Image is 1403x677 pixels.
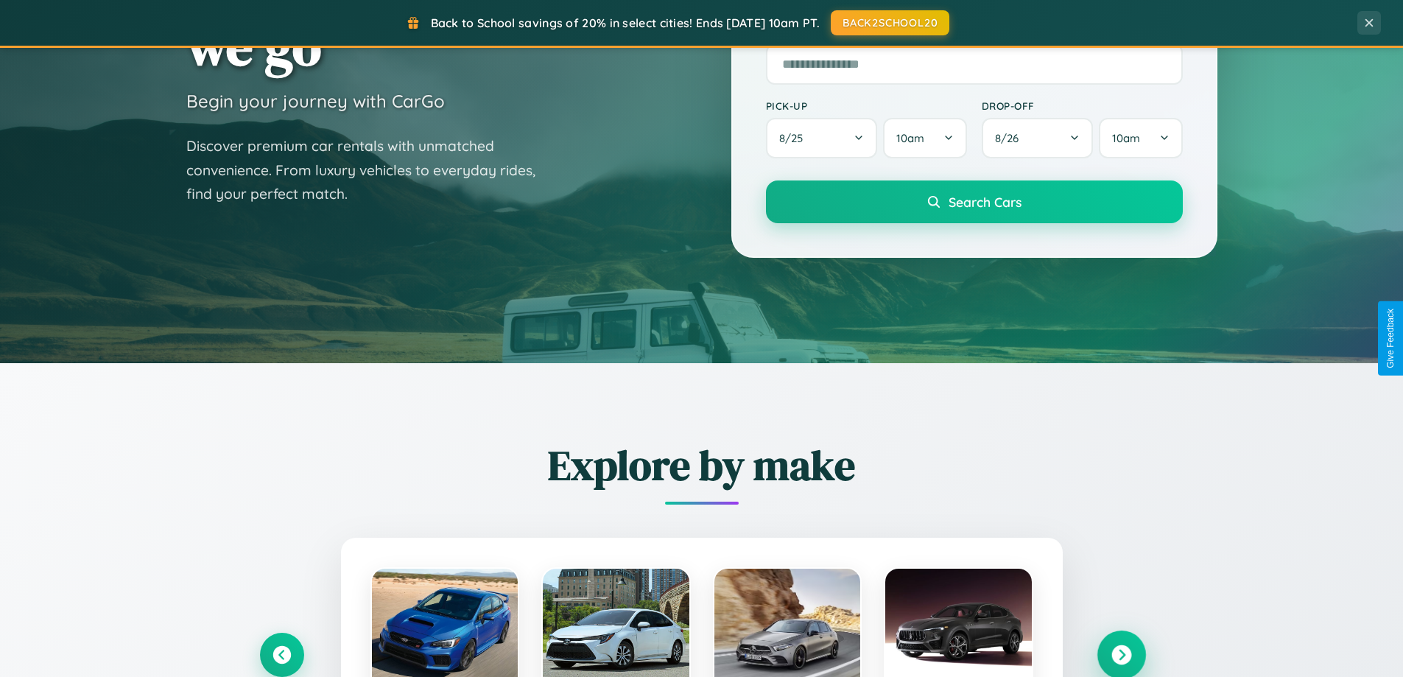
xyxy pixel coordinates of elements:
[186,90,445,112] h3: Begin your journey with CarGo
[883,118,966,158] button: 10am
[949,194,1022,210] span: Search Cars
[1385,309,1396,368] div: Give Feedback
[766,180,1183,223] button: Search Cars
[896,131,924,145] span: 10am
[1099,118,1182,158] button: 10am
[766,118,878,158] button: 8/25
[831,10,949,35] button: BACK2SCHOOL20
[431,15,820,30] span: Back to School savings of 20% in select cities! Ends [DATE] 10am PT.
[779,131,810,145] span: 8 / 25
[995,131,1026,145] span: 8 / 26
[1112,131,1140,145] span: 10am
[766,99,967,112] label: Pick-up
[186,134,555,206] p: Discover premium car rentals with unmatched convenience. From luxury vehicles to everyday rides, ...
[260,437,1144,494] h2: Explore by make
[982,99,1183,112] label: Drop-off
[982,118,1094,158] button: 8/26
